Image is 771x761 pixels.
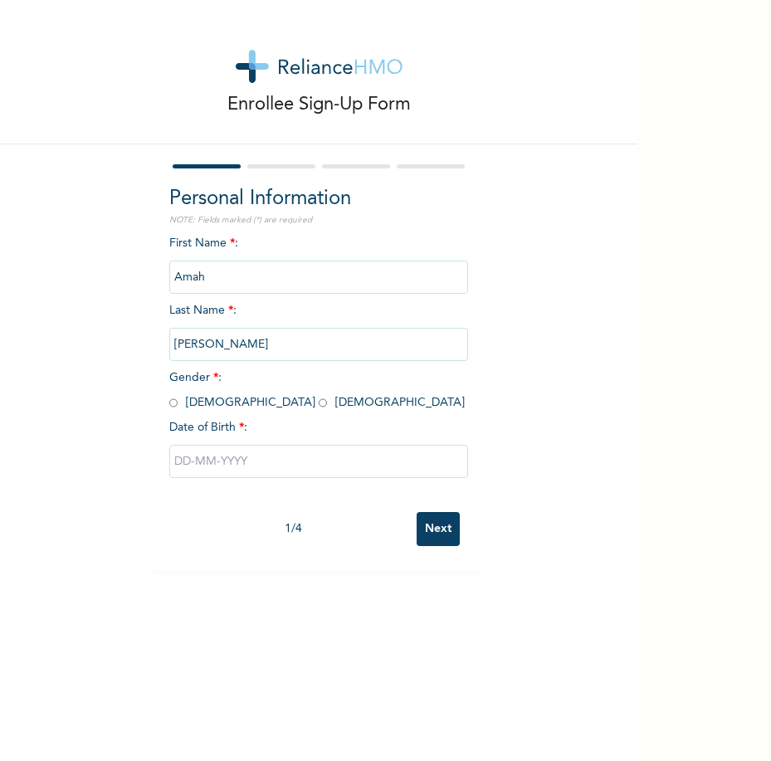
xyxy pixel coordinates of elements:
input: DD-MM-YYYY [169,445,468,478]
span: First Name : [169,237,468,283]
input: Next [417,512,460,546]
span: Gender : [DEMOGRAPHIC_DATA] [DEMOGRAPHIC_DATA] [169,372,465,408]
img: logo [236,50,403,83]
span: Date of Birth : [169,419,247,437]
input: Enter your last name [169,328,468,361]
span: Last Name : [169,305,468,350]
p: NOTE: Fields marked (*) are required [169,214,468,227]
h2: Personal Information [169,184,468,214]
p: Enrollee Sign-Up Form [227,91,411,119]
input: Enter your first name [169,261,468,294]
div: 1 / 4 [169,520,417,538]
